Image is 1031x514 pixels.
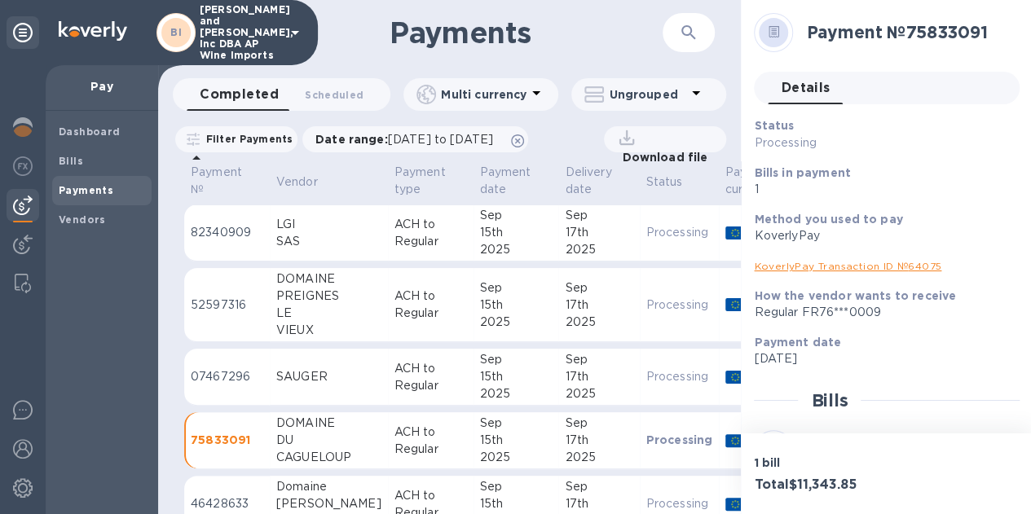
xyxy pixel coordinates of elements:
[565,241,632,258] div: 2025
[565,432,632,449] div: 17th
[615,149,707,165] p: Download file
[646,432,713,448] p: Processing
[480,164,553,198] span: Payment date
[441,86,527,103] p: Multi currency
[806,22,1007,42] h2: Payment № 75833091
[276,174,318,191] p: Vendor
[646,174,704,191] span: Status
[754,304,1007,321] div: Regular FR76***0009
[7,16,39,49] div: Unpin categories
[315,131,501,147] p: Date range :
[394,216,467,250] p: ACH to Regular
[191,164,263,198] span: Payment №
[565,164,632,198] span: Delivery date
[394,424,467,458] p: ACH to Regular
[480,297,553,314] div: 15th
[754,289,956,302] b: How the vendor wants to receive
[276,495,381,512] div: [PERSON_NAME]
[394,164,467,198] span: Payment type
[480,495,553,512] div: 15th
[191,224,263,241] p: 82340909
[480,351,553,368] div: Sep
[646,174,683,191] p: Status
[565,495,632,512] div: 17th
[276,216,381,233] div: LGI
[754,477,880,493] h3: Total $11,343.85
[276,288,381,305] div: PREIGNES
[480,368,553,385] div: 15th
[646,297,713,314] p: Processing
[480,279,553,297] div: Sep
[754,227,1007,244] div: KoverlyPay
[565,224,632,241] div: 17th
[754,455,880,471] p: 1 bill
[725,164,774,198] p: Payee currency
[754,134,922,152] p: Processing
[754,336,841,349] b: Payment date
[754,260,941,272] a: KoverlyPay Transaction ID № 64075
[754,166,850,179] b: Bills in payment
[646,368,713,385] p: Processing
[276,415,381,432] div: DOMAINE
[781,77,830,99] span: Details
[276,449,381,466] div: CAGUELOUP
[170,26,182,38] b: BI
[59,155,83,167] b: Bills
[394,360,467,394] p: ACH to Regular
[59,213,106,226] b: Vendors
[565,449,632,466] div: 2025
[754,181,1007,198] p: 1
[276,233,381,250] div: SAS
[276,322,381,339] div: VIEUX
[388,133,493,146] span: [DATE] to [DATE]
[305,86,363,103] span: Scheduled
[191,368,263,385] p: 07467296
[59,184,113,196] b: Payments
[609,86,686,103] p: Ungrouped
[565,415,632,432] div: Sep
[480,415,553,432] div: Sep
[754,350,1007,367] p: [DATE]
[59,125,121,138] b: Dashboard
[59,21,127,41] img: Logo
[480,224,553,241] div: 15th
[480,478,553,495] div: Sep
[276,270,381,288] div: DOMAINE
[480,241,553,258] div: 2025
[276,174,339,191] span: Vendor
[276,478,381,495] div: Domaine
[565,368,632,385] div: 17th
[276,368,381,385] div: SAUGER
[276,305,381,322] div: LE
[565,164,611,198] p: Delivery date
[565,297,632,314] div: 17th
[811,390,848,411] h2: Bills
[754,213,902,226] b: Method you used to pay
[480,164,531,198] p: Payment date
[480,449,553,466] div: 2025
[565,207,632,224] div: Sep
[191,495,263,512] p: 46428633
[276,432,381,449] div: DU
[565,314,632,331] div: 2025
[565,279,632,297] div: Sep
[480,314,553,331] div: 2025
[394,288,467,322] p: ACH to Regular
[59,78,145,94] p: Pay
[480,432,553,449] div: 15th
[754,119,794,132] b: Status
[13,156,33,176] img: Foreign exchange
[394,164,446,198] p: Payment type
[565,351,632,368] div: Sep
[565,385,632,402] div: 2025
[191,297,263,314] p: 52597316
[480,385,553,402] div: 2025
[565,478,632,495] div: Sep
[200,83,279,106] span: Completed
[302,126,528,152] div: Date range:[DATE] to [DATE]
[191,432,263,448] p: 75833091
[646,495,713,512] p: Processing
[725,164,795,198] span: Payee currency
[390,15,663,50] h1: Payments
[200,4,281,61] p: [PERSON_NAME] and [PERSON_NAME], Inc DBA AP Wine Imports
